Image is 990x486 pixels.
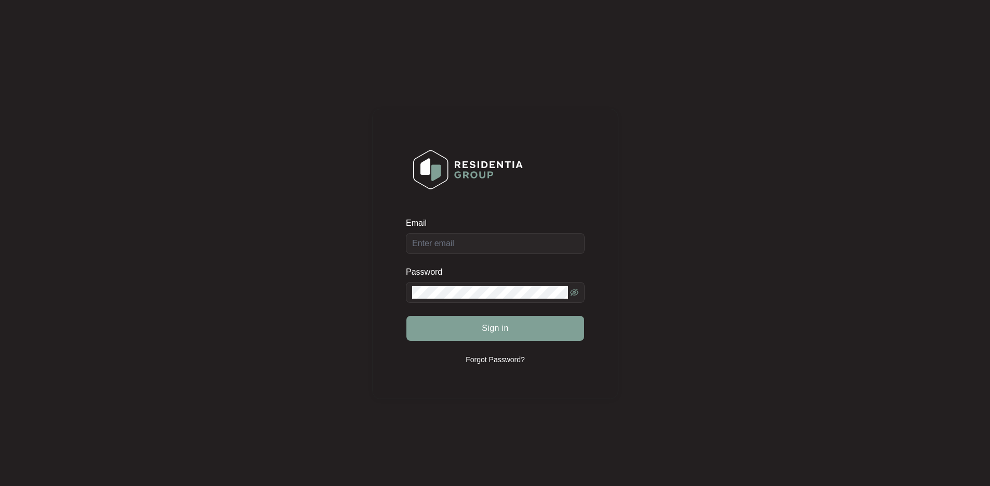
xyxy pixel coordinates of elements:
[406,218,434,228] label: Email
[482,322,509,335] span: Sign in
[406,267,450,277] label: Password
[406,316,584,341] button: Sign in
[406,233,585,254] input: Email
[466,354,525,365] p: Forgot Password?
[412,286,568,299] input: Password
[406,143,530,196] img: Login Logo
[570,288,578,297] span: eye-invisible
